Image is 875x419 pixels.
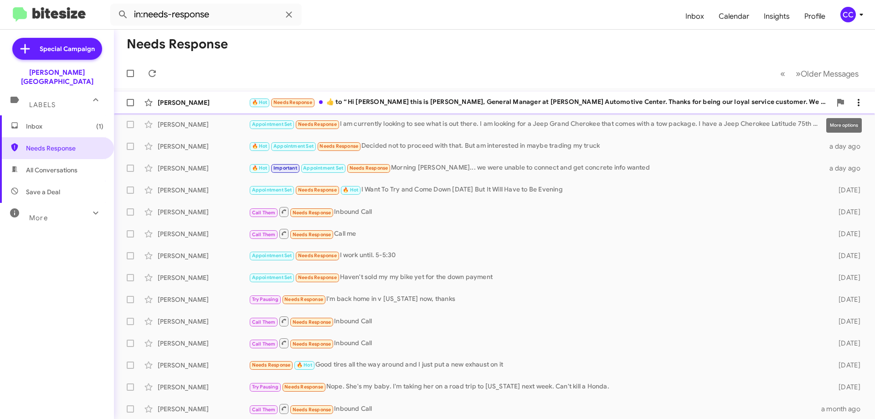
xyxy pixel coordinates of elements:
[824,142,868,151] div: a day ago
[26,144,103,153] span: Needs Response
[284,384,323,390] span: Needs Response
[249,141,824,151] div: Decided not to proceed with that. But am interested in maybe trading my truck
[801,69,859,79] span: Older Messages
[252,165,268,171] span: 🔥 Hot
[252,384,278,390] span: Try Pausing
[158,164,249,173] div: [PERSON_NAME]
[840,7,856,22] div: CC
[158,383,249,392] div: [PERSON_NAME]
[678,3,711,30] span: Inbox
[273,143,314,149] span: Appointment Set
[249,403,821,414] div: Inbound Call
[252,341,276,347] span: Call Them
[249,250,824,261] div: I work until. 5-5:30
[252,210,276,216] span: Call Them
[252,296,278,302] span: Try Pausing
[775,64,791,83] button: Previous
[757,3,797,30] a: Insights
[824,164,868,173] div: a day ago
[824,339,868,348] div: [DATE]
[284,296,323,302] span: Needs Response
[826,118,862,133] div: More options
[249,97,831,108] div: ​👍​ to “ Hi [PERSON_NAME] this is [PERSON_NAME], General Manager at [PERSON_NAME] Automotive Cent...
[711,3,757,30] a: Calendar
[158,339,249,348] div: [PERSON_NAME]
[824,383,868,392] div: [DATE]
[797,3,833,30] a: Profile
[249,228,824,239] div: Call me
[252,362,291,368] span: Needs Response
[298,121,337,127] span: Needs Response
[293,341,331,347] span: Needs Response
[824,273,868,282] div: [DATE]
[824,207,868,217] div: [DATE]
[158,186,249,195] div: [PERSON_NAME]
[249,163,824,173] div: Morning [PERSON_NAME]... we were unable to connect and get concrete info wanted
[249,360,824,370] div: Good tires all the way around and I just put a new exhaust on it
[249,337,824,349] div: Inbound Call
[252,407,276,413] span: Call Them
[273,165,297,171] span: Important
[796,68,801,79] span: »
[319,143,358,149] span: Needs Response
[249,185,824,195] div: I Want To Try and Come Down [DATE] But It Will Have to Be Evening
[110,4,302,26] input: Search
[775,64,864,83] nav: Page navigation example
[252,121,292,127] span: Appointment Set
[158,404,249,414] div: [PERSON_NAME]
[127,37,228,52] h1: Needs Response
[824,186,868,195] div: [DATE]
[29,214,48,222] span: More
[158,142,249,151] div: [PERSON_NAME]
[303,165,343,171] span: Appointment Set
[249,316,824,327] div: Inbound Call
[26,122,103,131] span: Inbox
[249,382,824,392] div: Nope. She's my baby. I'm taking her on a road trip to [US_STATE] next week. Can't kill a Honda.
[297,362,312,368] span: 🔥 Hot
[252,99,268,105] span: 🔥 Hot
[158,251,249,260] div: [PERSON_NAME]
[252,319,276,325] span: Call Them
[158,229,249,238] div: [PERSON_NAME]
[343,187,358,193] span: 🔥 Hot
[298,274,337,280] span: Needs Response
[249,119,824,129] div: I am currently looking to see what is out there. I am looking for a Jeep Grand Cherokee that come...
[26,166,77,175] span: All Conversations
[790,64,864,83] button: Next
[298,253,337,259] span: Needs Response
[824,317,868,326] div: [DATE]
[780,68,785,79] span: «
[158,361,249,370] div: [PERSON_NAME]
[821,404,868,414] div: a month ago
[158,207,249,217] div: [PERSON_NAME]
[158,120,249,129] div: [PERSON_NAME]
[824,361,868,370] div: [DATE]
[40,44,95,53] span: Special Campaign
[29,101,56,109] span: Labels
[249,272,824,283] div: Haven't sold my my bike yet for the down payment
[158,317,249,326] div: [PERSON_NAME]
[158,295,249,304] div: [PERSON_NAME]
[26,187,60,197] span: Save a Deal
[298,187,337,193] span: Needs Response
[824,229,868,238] div: [DATE]
[252,232,276,238] span: Call Them
[350,165,388,171] span: Needs Response
[158,98,249,107] div: [PERSON_NAME]
[252,143,268,149] span: 🔥 Hot
[252,253,292,259] span: Appointment Set
[824,251,868,260] div: [DATE]
[293,210,331,216] span: Needs Response
[833,7,865,22] button: CC
[96,122,103,131] span: (1)
[249,206,824,217] div: Inbound Call
[824,295,868,304] div: [DATE]
[293,232,331,238] span: Needs Response
[252,274,292,280] span: Appointment Set
[252,187,292,193] span: Appointment Set
[273,99,312,105] span: Needs Response
[158,273,249,282] div: [PERSON_NAME]
[12,38,102,60] a: Special Campaign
